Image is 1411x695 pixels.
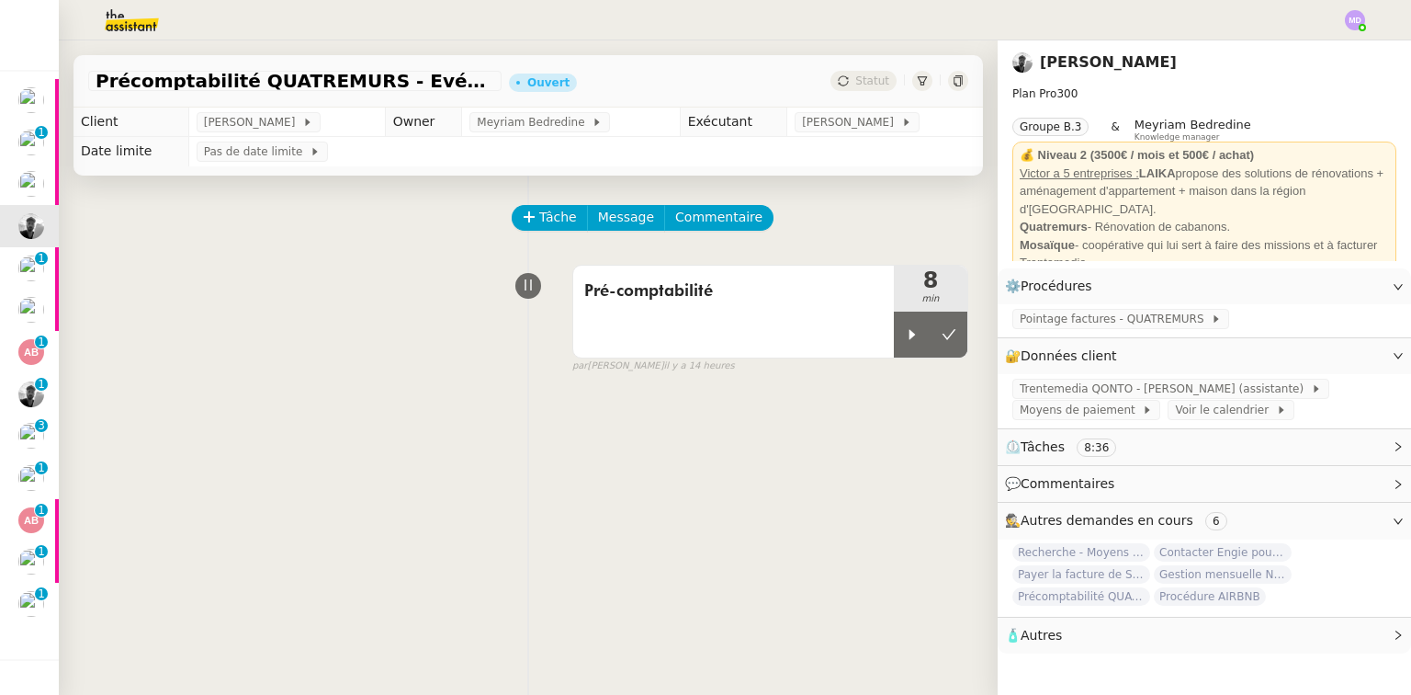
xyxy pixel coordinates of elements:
span: il y a 14 heures [664,359,735,374]
span: Pointage factures - QUATREMURS [1020,310,1211,328]
div: 🔐Données client [998,338,1411,374]
nz-tag: Groupe B.3 [1012,118,1089,136]
app-user-label: Knowledge manager [1134,118,1251,142]
span: Pas de date limite [204,142,310,161]
span: Tâches [1021,439,1065,454]
div: 🧴Autres [998,618,1411,654]
img: users%2FDBF5gIzOT6MfpzgDQC7eMkIK8iA3%2Favatar%2Fd943ca6c-06ba-4e73-906b-d60e05e423d3 [18,256,44,281]
span: min [894,291,967,307]
td: Date limite [73,137,188,166]
nz-tag: 8:36 [1077,439,1116,457]
span: [PERSON_NAME] [204,113,302,131]
nz-badge-sup: 1 [35,336,48,348]
nz-badge-sup: 1 [35,461,48,474]
nz-badge-sup: 3 [35,419,48,432]
a: [PERSON_NAME] [1040,53,1177,71]
img: ee3399b4-027e-46f8-8bb8-fca30cb6f74c [18,213,44,239]
span: 🔐 [1005,346,1124,367]
img: users%2F9mvJqJUvllffspLsQzytnd0Nt4c2%2Favatar%2F82da88e3-d90d-4e39-b37d-dcb7941179ae [18,423,44,449]
span: Autres [1021,628,1062,643]
div: - Rénovation de cabanons. [1020,218,1389,236]
div: 💬Commentaires [998,466,1411,502]
span: 300 [1056,87,1078,100]
span: Meyriam Bedredine [477,113,592,131]
span: Meyriam Bedredine [1134,118,1251,131]
span: Pré-comptabilité [584,278,883,305]
p: 1 [38,378,45,394]
strong: LAIKA [1139,166,1176,180]
p: 1 [38,252,45,268]
span: Voir le calendrier [1175,401,1275,419]
img: svg [18,339,44,365]
button: Message [587,205,665,231]
span: Procédure AIRBNB [1154,587,1266,606]
img: svg [1345,10,1365,30]
span: Plan Pro [1012,87,1056,100]
button: Tâche [512,205,588,231]
span: Gestion mensuelle NDF et indemnités kilométriques - [DATE] [1154,565,1292,584]
span: Message [598,207,654,228]
span: ⏲️ [1005,439,1132,454]
span: Statut [855,74,889,87]
nz-tag: 6 [1205,512,1227,530]
span: Tâche [539,207,577,228]
small: [PERSON_NAME] [572,359,735,374]
td: Client [73,108,188,137]
span: Précomptabilité QUATREMURS - Evénements - août 2025 [1012,587,1150,606]
span: 8 [894,269,967,291]
span: par [572,359,588,374]
p: 1 [38,461,45,478]
td: Exécutant [680,108,787,137]
span: Procédures [1021,279,1092,293]
img: users%2FrxcTinYCQST3nt3eRyMgQ024e422%2Favatar%2Fa0327058c7192f72952294e6843542370f7921c3.jpg [18,87,44,113]
p: 3 [38,419,45,436]
strong: Mosaïque [1020,238,1075,252]
u: Victor a 5 entreprises : [1020,166,1139,180]
span: Payer la facture de Septembre [1012,565,1150,584]
img: users%2FDBF5gIzOT6MfpzgDQC7eMkIK8iA3%2Favatar%2Fd943ca6c-06ba-4e73-906b-d60e05e423d3 [18,171,44,197]
img: ee3399b4-027e-46f8-8bb8-fca30cb6f74c [18,382,44,407]
span: Données client [1021,348,1117,363]
p: 1 [38,126,45,142]
span: Recherche - Moyens de communication [1012,543,1150,562]
span: & [1111,118,1119,142]
span: 💬 [1005,476,1123,491]
div: - coopérative qui lui sert à faire des missions et à facturer Trentemedia. [1020,236,1389,272]
span: Autres demandes en cours [1021,513,1193,528]
span: 🧴 [1005,628,1062,643]
nz-badge-sup: 1 [35,126,48,139]
p: 1 [38,504,45,520]
button: Commentaire [664,205,773,231]
div: ⏲️Tâches 8:36 [998,429,1411,465]
div: propose des solutions de rénovations + aménagement d'appartement + maison dans la région d'[GEOGR... [1020,165,1389,219]
p: 1 [38,587,45,604]
div: Ouvert [527,77,570,88]
span: 🕵️ [1005,513,1235,528]
nz-badge-sup: 1 [35,545,48,558]
strong: 💰 Niveau 2 (3500€ / mois et 500€ / achat) [1020,148,1254,162]
img: ee3399b4-027e-46f8-8bb8-fca30cb6f74c [1012,52,1033,73]
nz-badge-sup: 1 [35,504,48,517]
td: Owner [385,108,462,137]
p: 1 [38,336,45,352]
span: Trentemedia QONTO - [PERSON_NAME] (assistante) [1020,380,1311,398]
img: svg [18,507,44,533]
span: [PERSON_NAME] [802,113,900,131]
img: users%2FrxcTinYCQST3nt3eRyMgQ024e422%2Favatar%2Fa0327058c7192f72952294e6843542370f7921c3.jpg [18,549,44,575]
img: users%2FDBF5gIzOT6MfpzgDQC7eMkIK8iA3%2Favatar%2Fd943ca6c-06ba-4e73-906b-d60e05e423d3 [18,130,44,155]
div: 🕵️Autres demandes en cours 6 [998,503,1411,539]
div: ⚙️Procédures [998,268,1411,304]
strong: Quatremurs [1020,220,1088,234]
img: users%2FUWPTPKITw0gpiMilXqRXG5g9gXH3%2Favatar%2F405ab820-17f5-49fd-8f81-080694535f4d [18,465,44,491]
img: users%2F9mvJqJUvllffspLsQzytnd0Nt4c2%2Favatar%2F82da88e3-d90d-4e39-b37d-dcb7941179ae [18,591,44,617]
p: 1 [38,545,45,562]
img: users%2FDBF5gIzOT6MfpzgDQC7eMkIK8iA3%2Favatar%2Fd943ca6c-06ba-4e73-906b-d60e05e423d3 [18,297,44,323]
span: Commentaires [1021,476,1114,491]
span: Moyens de paiement [1020,401,1142,419]
span: Knowledge manager [1134,132,1220,142]
nz-badge-sup: 1 [35,252,48,265]
nz-badge-sup: 1 [35,587,48,600]
span: Contacter Engie pour remboursement et geste commercial [1154,543,1292,562]
span: ⚙️ [1005,276,1101,297]
span: Précomptabilité QUATREMURS - Evénements - [DATE] [96,72,494,90]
